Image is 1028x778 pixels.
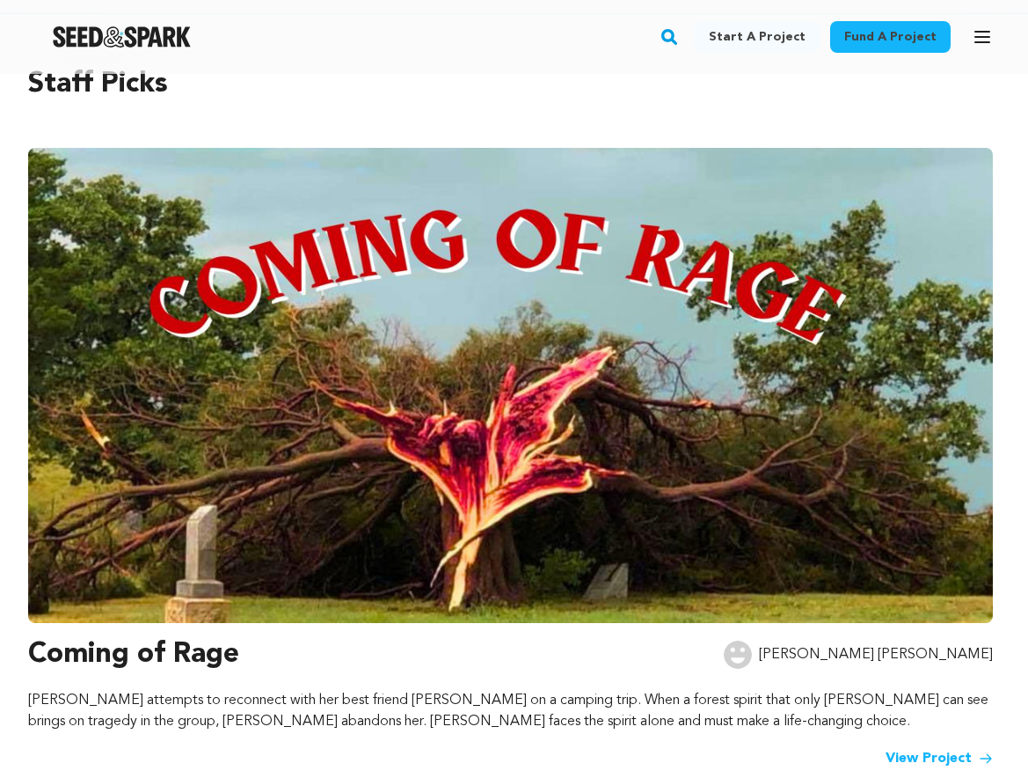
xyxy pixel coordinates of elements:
[53,26,191,48] a: Seed&Spark Homepage
[886,748,993,769] a: View Project
[695,21,820,53] a: Start a project
[28,690,993,732] p: [PERSON_NAME] attempts to reconnect with her best friend [PERSON_NAME] on a camping trip. When a ...
[759,644,993,665] p: [PERSON_NAME] [PERSON_NAME]
[724,641,752,669] img: user.png
[28,148,993,623] img: Coming of Rage image
[830,21,951,53] a: Fund a project
[53,26,191,48] img: Seed&Spark Logo Dark Mode
[28,634,239,676] h3: Coming of Rage
[28,63,1000,106] h2: Staff Picks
